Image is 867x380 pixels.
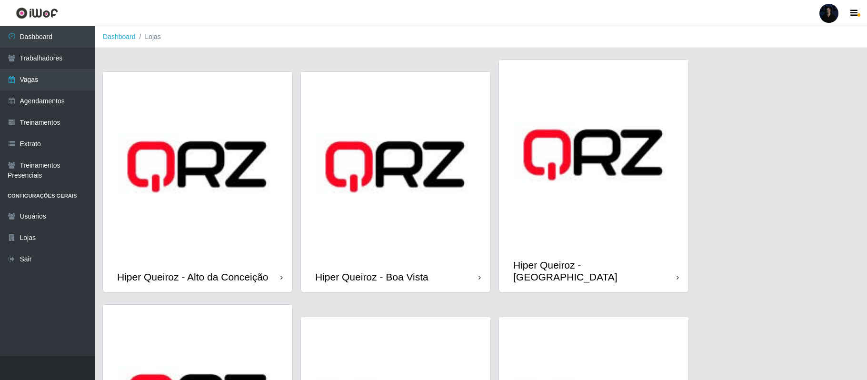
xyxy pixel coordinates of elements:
div: Hiper Queiroz - Boa Vista [315,271,429,283]
img: CoreUI Logo [16,7,58,19]
a: Hiper Queiroz - [GEOGRAPHIC_DATA] [499,60,688,292]
li: Lojas [136,32,161,42]
a: Hiper Queiroz - Alto da Conceição [103,72,292,292]
div: Hiper Queiroz - Alto da Conceição [117,271,269,283]
img: cardImg [301,72,490,261]
div: Hiper Queiroz - [GEOGRAPHIC_DATA] [513,259,677,283]
a: Hiper Queiroz - Boa Vista [301,72,490,292]
img: cardImg [103,72,292,261]
nav: breadcrumb [95,26,867,48]
a: Dashboard [103,33,136,40]
img: cardImg [499,60,688,250]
